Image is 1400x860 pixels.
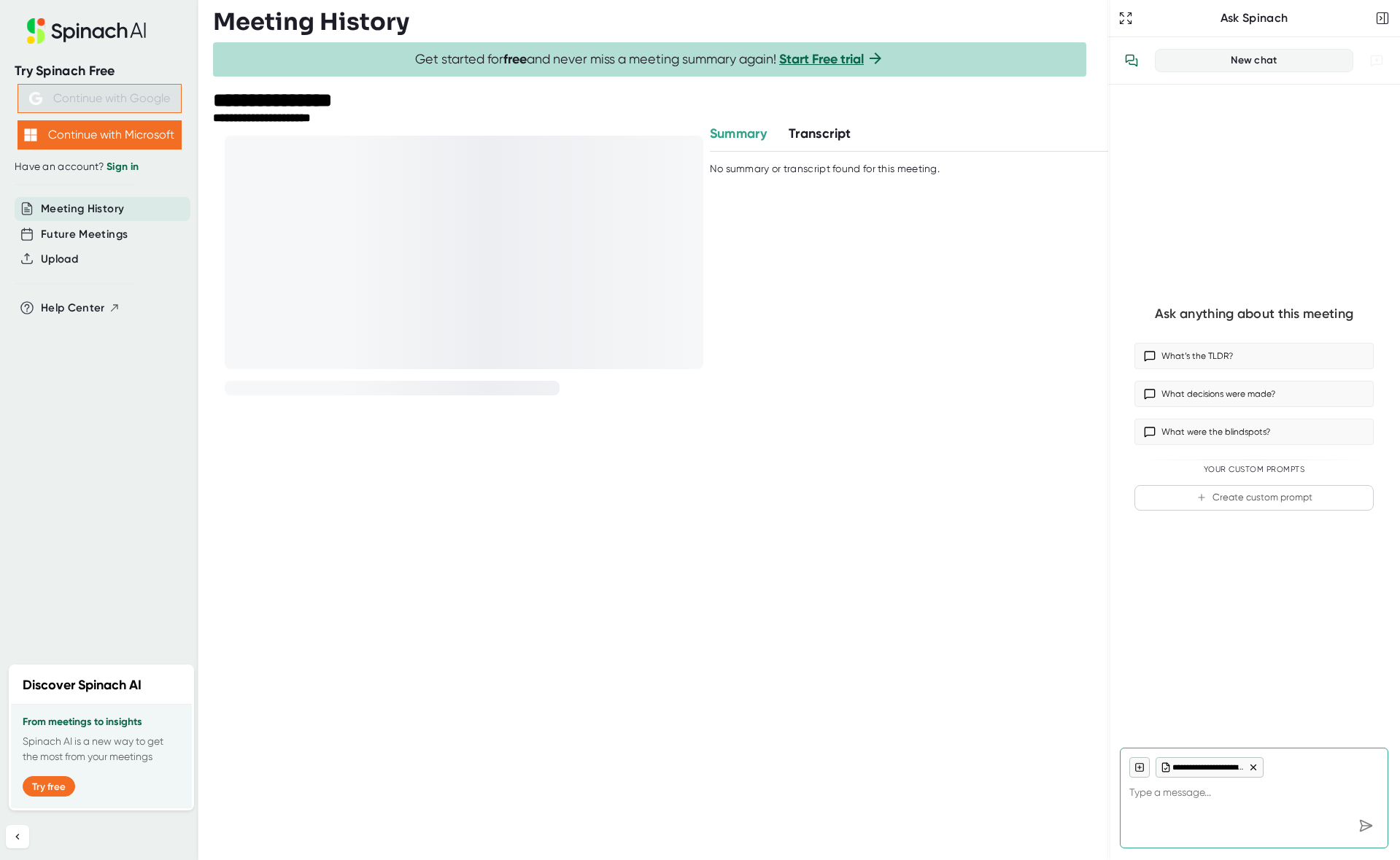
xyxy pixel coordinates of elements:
[1134,485,1374,511] button: Create custom prompt
[710,125,767,142] span: Summary
[415,51,884,68] span: Get started for and never miss a meeting summary again!
[15,63,184,80] div: Try Spinach Free
[789,124,851,144] button: Transcript
[1136,11,1372,26] div: Ask Spinach
[41,300,105,317] span: Help Center
[1134,381,1374,407] button: What decisions were made?
[1134,343,1374,369] button: What’s the TLDR?
[1155,306,1353,322] div: Ask anything about this meeting
[710,124,767,144] button: Summary
[23,675,142,695] h2: Discover Spinach AI
[1164,54,1344,67] div: New chat
[1353,813,1379,839] div: Send message
[23,734,180,764] p: Spinach AI is a new way to get the most from your meetings
[15,160,184,174] div: Have an account?
[779,51,864,67] a: Start Free trial
[23,776,75,797] button: Try free
[1372,8,1393,28] button: Close conversation sidebar
[29,92,42,105] img: Aehbyd4JwY73AAAAAElFTkSuQmCC
[41,300,120,317] button: Help Center
[1134,465,1374,475] div: Your Custom Prompts
[18,84,182,113] button: Continue with Google
[41,226,128,243] button: Future Meetings
[23,716,180,728] h3: From meetings to insights
[1117,46,1146,75] button: View conversation history
[789,125,851,142] span: Transcript
[107,160,139,173] a: Sign in
[1115,8,1136,28] button: Expand to Ask Spinach page
[6,825,29,848] button: Collapse sidebar
[41,251,78,268] button: Upload
[213,8,409,36] h3: Meeting History
[18,120,182,150] button: Continue with Microsoft
[41,201,124,217] button: Meeting History
[710,163,940,176] div: No summary or transcript found for this meeting.
[503,51,527,67] b: free
[1134,419,1374,445] button: What were the blindspots?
